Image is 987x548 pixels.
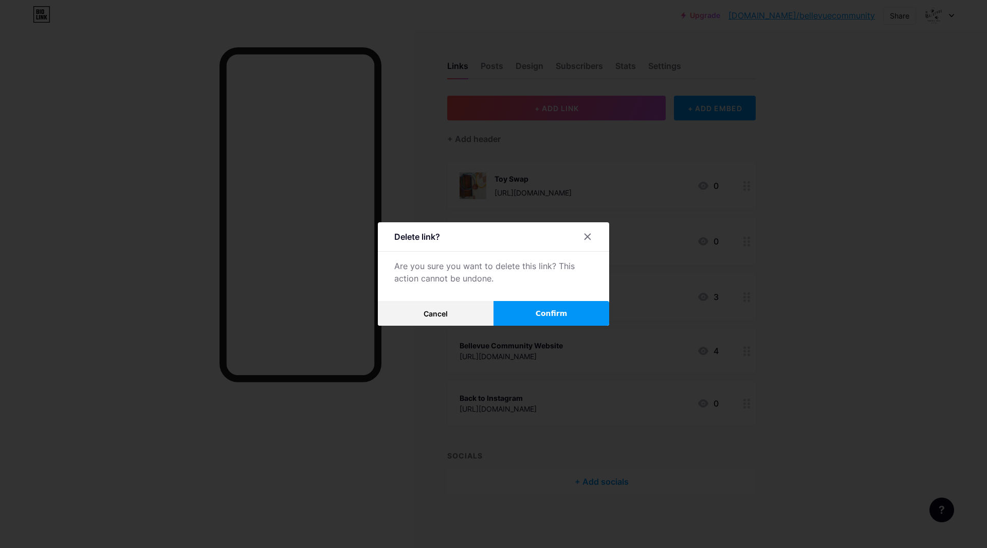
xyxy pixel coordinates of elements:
[424,309,448,318] span: Cancel
[394,231,440,243] div: Delete link?
[378,301,493,326] button: Cancel
[536,308,568,319] span: Confirm
[493,301,609,326] button: Confirm
[394,260,593,285] div: Are you sure you want to delete this link? This action cannot be undone.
